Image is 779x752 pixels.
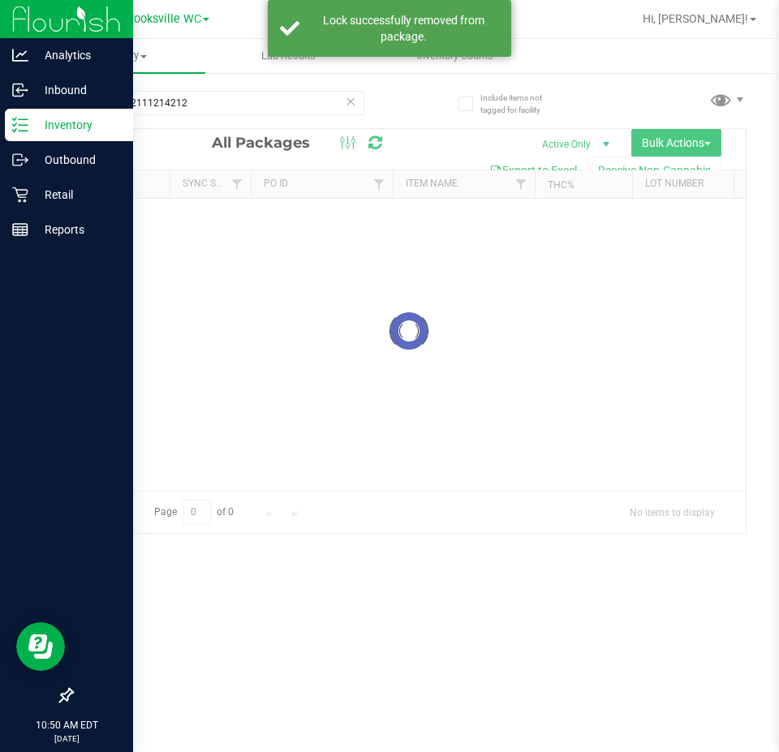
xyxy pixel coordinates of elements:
[28,150,126,170] p: Outbound
[28,185,126,204] p: Retail
[28,45,126,65] p: Analytics
[28,115,126,135] p: Inventory
[12,47,28,63] inline-svg: Analytics
[123,12,201,26] span: Brooksville WC
[7,718,126,733] p: 10:50 AM EDT
[28,80,126,100] p: Inbound
[12,152,28,168] inline-svg: Outbound
[643,12,748,25] span: Hi, [PERSON_NAME]!
[308,12,499,45] div: Lock successfully removed from package.
[345,91,356,112] span: Clear
[12,221,28,238] inline-svg: Reports
[16,622,65,671] iframe: Resource center
[480,92,562,116] span: Include items not tagged for facility
[7,733,126,745] p: [DATE]
[12,187,28,203] inline-svg: Retail
[12,82,28,98] inline-svg: Inbound
[71,91,364,115] input: Search Package ID, Item Name, SKU, Lot or Part Number...
[205,39,372,73] a: Lab Results
[28,220,126,239] p: Reports
[12,117,28,133] inline-svg: Inventory
[239,49,338,63] span: Lab Results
